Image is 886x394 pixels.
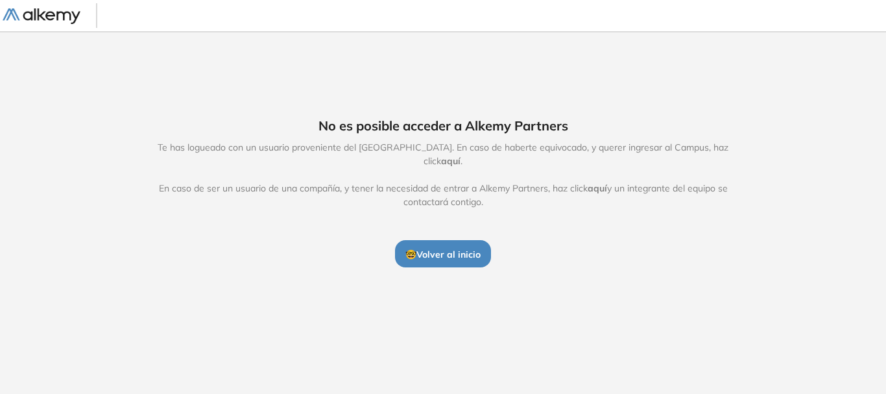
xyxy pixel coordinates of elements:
[653,243,886,394] iframe: Chat Widget
[405,249,481,260] span: 🤓 Volver al inicio
[588,182,607,194] span: aquí
[395,240,491,267] button: 🤓Volver al inicio
[144,141,742,209] span: Te has logueado con un usuario proveniente del [GEOGRAPHIC_DATA]. En caso de haberte equivocado, ...
[3,8,80,25] img: Logo
[653,243,886,394] div: Widget de chat
[441,155,461,167] span: aquí
[318,116,568,136] span: No es posible acceder a Alkemy Partners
